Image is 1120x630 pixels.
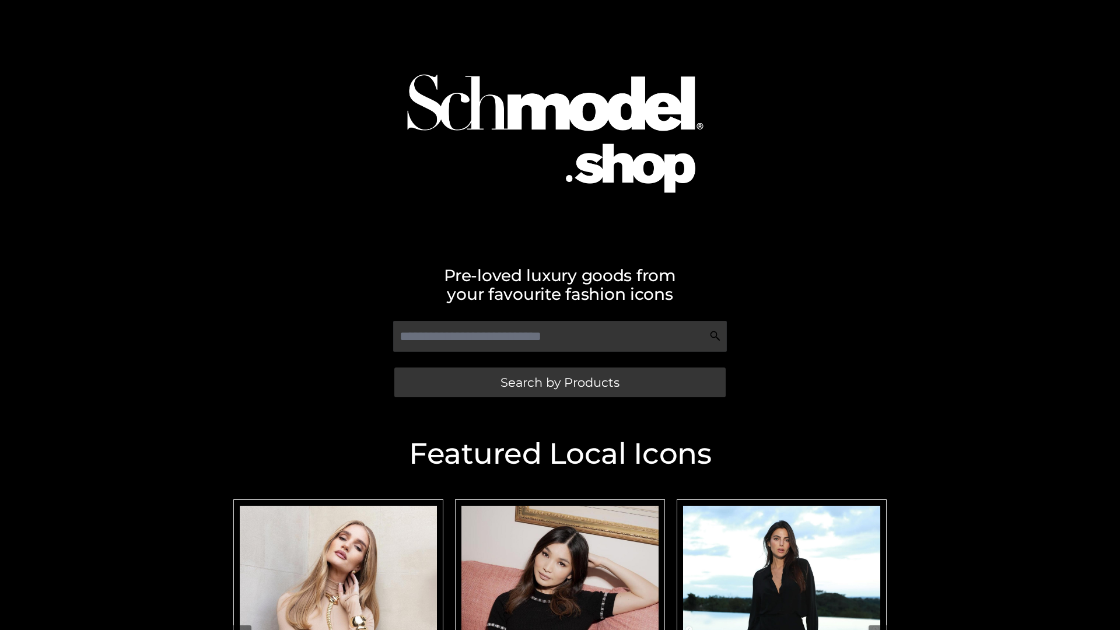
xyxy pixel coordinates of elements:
span: Search by Products [501,376,619,388]
h2: Pre-loved luxury goods from your favourite fashion icons [228,266,892,303]
a: Search by Products [394,367,726,397]
img: Search Icon [709,330,721,342]
h2: Featured Local Icons​ [228,439,892,468]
